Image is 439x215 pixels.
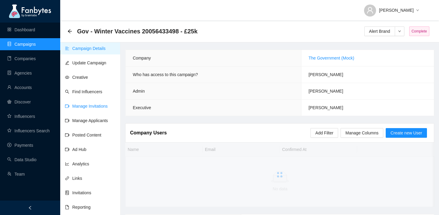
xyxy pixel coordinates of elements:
button: Create new User [386,128,427,138]
span: Alert Brand [369,28,390,35]
span: Manage Columns [345,130,378,136]
a: starInfluencers [7,114,35,119]
span: Who has access to this campaign? [133,72,198,77]
span: [PERSON_NAME] [309,72,343,77]
a: hddInvitations [65,190,91,195]
article: Company Users [130,129,167,137]
span: Complete [409,26,429,36]
button: Manage Columns [341,128,383,138]
span: [PERSON_NAME] [309,105,343,110]
a: editUpdate Campaign [65,60,106,65]
a: fileReporting [65,205,91,210]
a: searchFind Influencers [65,89,102,94]
div: Back [67,29,72,34]
a: userAccounts [7,85,32,90]
span: Admin [133,89,145,94]
span: down [395,30,404,33]
a: video-cameraAd Hub [65,147,86,152]
span: Company [133,56,151,60]
a: video-cameraManage Applicants [65,118,108,123]
span: Gov - Winter Vaccines 20056433498 - £25k [77,26,198,36]
a: appstoreDashboard [7,27,35,32]
a: eyeCreative [65,75,88,80]
span: down [416,9,419,12]
span: Create new User [391,130,422,136]
a: align-leftCampaign Details [65,46,106,51]
a: bookCompanies [7,56,36,61]
a: usergroup-addTeam [7,172,25,177]
button: Add Filter [310,128,338,138]
a: video-cameraManage Invitations [65,104,108,109]
a: linkLinks [65,176,82,181]
a: searchData Studio [7,157,36,162]
span: [PERSON_NAME] [309,89,343,94]
a: The Government (Mock) [309,56,354,60]
a: line-chartAnalytics [65,161,89,166]
span: left [28,206,32,210]
span: [PERSON_NAME] [379,7,414,14]
a: video-cameraPosted Content [65,133,101,137]
a: pay-circlePayments [7,143,33,148]
a: containerAgencies [7,71,32,75]
span: Add Filter [315,130,333,136]
button: down [395,26,404,36]
a: starInfluencers Search [7,128,50,133]
a: radar-chartDiscover [7,100,31,104]
button: [PERSON_NAME]down [359,3,424,13]
button: Alert Brand [364,26,395,36]
span: Executive [133,105,151,110]
a: databaseCampaigns [7,42,36,47]
span: arrow-left [67,29,72,34]
span: user [366,7,374,14]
